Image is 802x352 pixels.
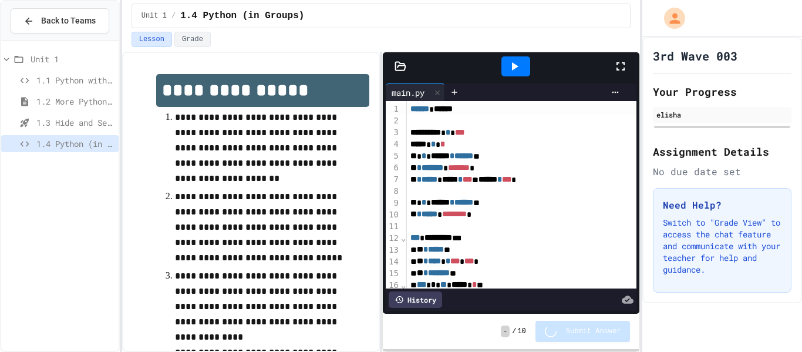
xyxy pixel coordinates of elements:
div: 14 [386,256,400,268]
div: My Account [652,5,688,32]
div: main.py [386,86,430,99]
span: Submit Answer [566,327,621,336]
h3: Need Help? [663,198,781,212]
p: Switch to "Grade View" to access the chat feature and communicate with your teacher for help and ... [663,217,781,276]
div: 1 [386,103,400,115]
div: 13 [386,244,400,256]
span: 1.4 Python (in Groups) [180,9,304,23]
span: Back to Teams [41,15,96,27]
div: 9 [386,197,400,209]
div: History [389,291,442,308]
h2: Assignment Details [653,143,791,160]
div: elisha [656,109,788,120]
div: 2 [386,115,400,127]
span: Fold line [400,233,406,243]
div: 4 [386,139,400,150]
div: 15 [386,268,400,280]
span: 1.3 Hide and Seek [36,116,114,129]
span: 10 [517,327,525,336]
span: 1.4 Python (in Groups) [36,138,114,150]
span: - [501,326,510,337]
button: Grade [174,32,211,47]
button: Lesson [132,32,172,47]
div: 3 [386,127,400,139]
div: 7 [386,174,400,186]
span: Fold line [400,280,406,290]
h1: 3rd Wave 003 [653,48,737,64]
div: 12 [386,233,400,244]
span: 1.2 More Python (using Turtle) [36,95,114,108]
span: 1.1 Python with Turtle [36,74,114,86]
span: / [512,327,516,336]
div: 10 [386,209,400,221]
div: 8 [386,186,400,197]
h2: Your Progress [653,83,791,100]
div: 11 [386,221,400,233]
div: No due date set [653,165,791,179]
span: / [171,11,176,21]
div: 6 [386,162,400,174]
div: 16 [386,280,400,291]
span: Unit 1 [141,11,167,21]
span: Unit 1 [31,53,114,65]
div: 5 [386,150,400,162]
